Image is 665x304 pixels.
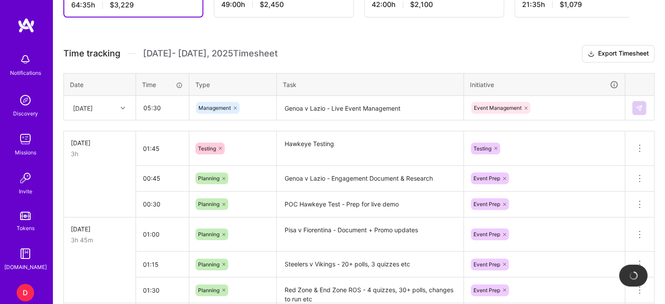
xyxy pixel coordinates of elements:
span: [DATE] - [DATE] , 2025 Timesheet [143,48,278,59]
a: D [14,284,36,301]
img: guide book [17,245,34,262]
i: icon Chevron [121,106,125,110]
img: Submit [636,105,643,112]
span: Event Prep [474,287,500,294]
th: Type [189,73,277,96]
span: Planning [198,261,219,268]
div: 3h [71,149,129,158]
span: Event Prep [474,201,500,207]
span: Planning [198,175,219,182]
th: Task [277,73,464,96]
div: Invite [19,187,32,196]
button: Export Timesheet [582,45,655,63]
img: logo [17,17,35,33]
input: HH:MM [136,192,189,216]
div: null [632,101,647,115]
div: 3h 45m [71,235,129,245]
input: HH:MM [136,96,188,119]
textarea: Pisa v Fiorentina - Document + Promo updates [278,218,463,251]
div: Notifications [10,68,41,77]
input: HH:MM [136,137,189,160]
div: Initiative [470,80,619,90]
div: Time [142,80,183,89]
span: Event Prep [474,231,500,238]
textarea: Genoa v Lazio - Engagement Document & Research [278,167,463,191]
input: HH:MM [136,279,189,302]
i: icon Download [588,49,595,59]
img: Invite [17,169,34,187]
div: Discovery [13,109,38,118]
span: Event Management [474,105,522,111]
textarea: POC Hawkeye Test - Prep for live demo [278,192,463,217]
input: HH:MM [136,223,189,246]
span: Time tracking [63,48,120,59]
div: [DATE] [71,138,129,147]
img: bell [17,51,34,68]
div: Missions [15,148,36,157]
input: HH:MM [136,167,189,190]
span: Testing [474,145,491,152]
img: loading [627,269,639,281]
div: 64:35 h [71,0,195,10]
div: D [17,284,34,301]
img: discovery [17,91,34,109]
div: [DATE] [71,224,129,234]
span: $3,229 [110,0,134,10]
span: Testing [198,145,216,152]
div: Tokens [17,224,35,233]
img: tokens [20,212,31,220]
textarea: Red Zone & End Zone ROS - 4 quizzes, 30+ polls, changes to run etc [278,278,463,302]
textarea: Genoa v Lazio - Live Event Management [278,97,463,120]
th: Date [64,73,136,96]
span: Planning [198,231,219,238]
span: Event Prep [474,261,500,268]
div: [DATE] [73,103,93,112]
img: teamwork [17,130,34,148]
span: Planning [198,201,219,207]
textarea: Hawkeye Testing [278,132,463,165]
span: Planning [198,287,219,294]
input: HH:MM [136,253,189,276]
span: Event Prep [474,175,500,182]
textarea: Steelers v Vikings - 20+ polls, 3 quizzes etc [278,252,463,276]
span: Management [198,105,231,111]
div: [DOMAIN_NAME] [4,262,47,272]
